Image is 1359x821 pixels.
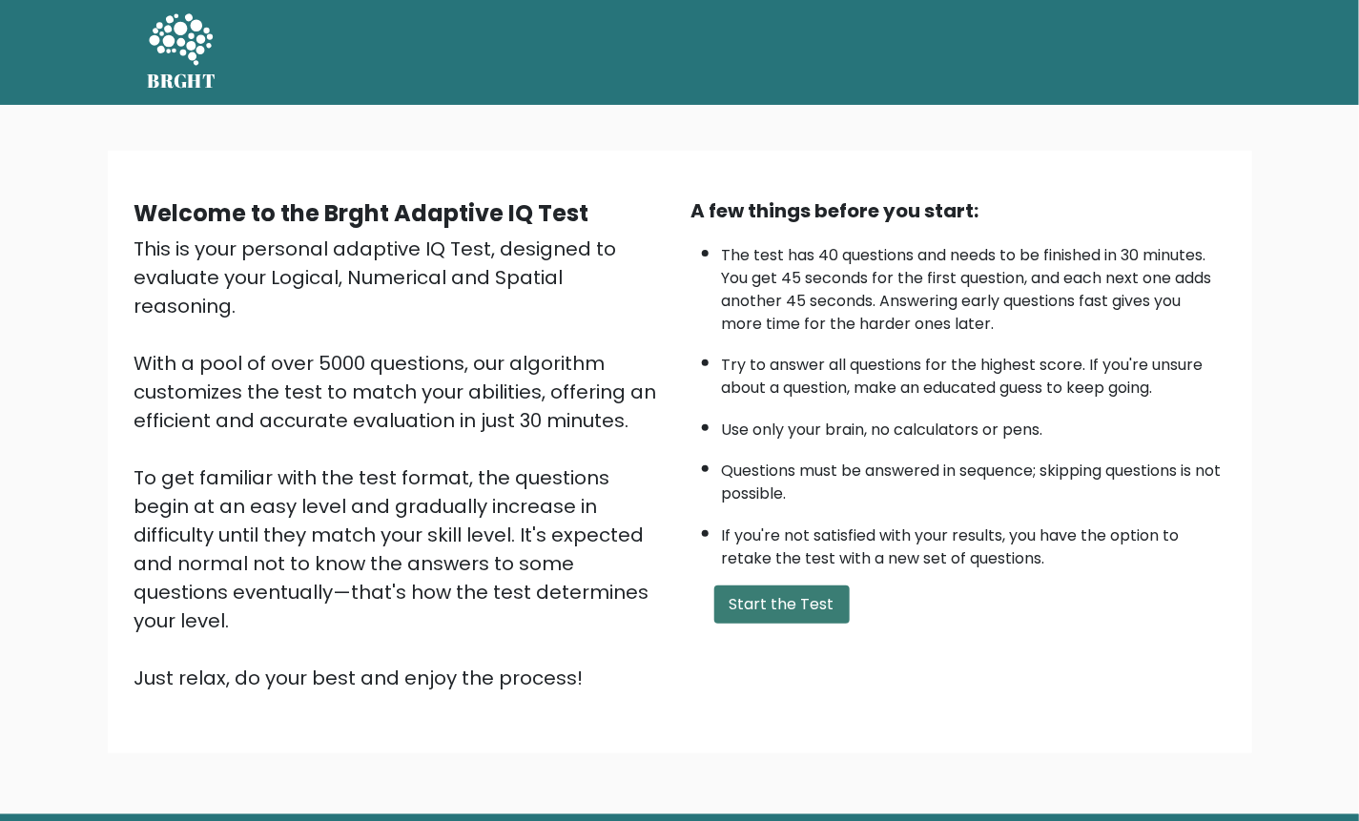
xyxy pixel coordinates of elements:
li: Try to answer all questions for the highest score. If you're unsure about a question, make an edu... [722,344,1225,400]
button: Start the Test [714,585,850,624]
a: BRGHT [148,8,216,97]
li: If you're not satisfied with your results, you have the option to retake the test with a new set ... [722,515,1225,570]
div: A few things before you start: [691,196,1225,225]
li: Use only your brain, no calculators or pens. [722,409,1225,441]
h5: BRGHT [148,70,216,92]
li: The test has 40 questions and needs to be finished in 30 minutes. You get 45 seconds for the firs... [722,235,1225,336]
li: Questions must be answered in sequence; skipping questions is not possible. [722,450,1225,505]
div: This is your personal adaptive IQ Test, designed to evaluate your Logical, Numerical and Spatial ... [134,235,669,692]
b: Welcome to the Brght Adaptive IQ Test [134,197,589,229]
